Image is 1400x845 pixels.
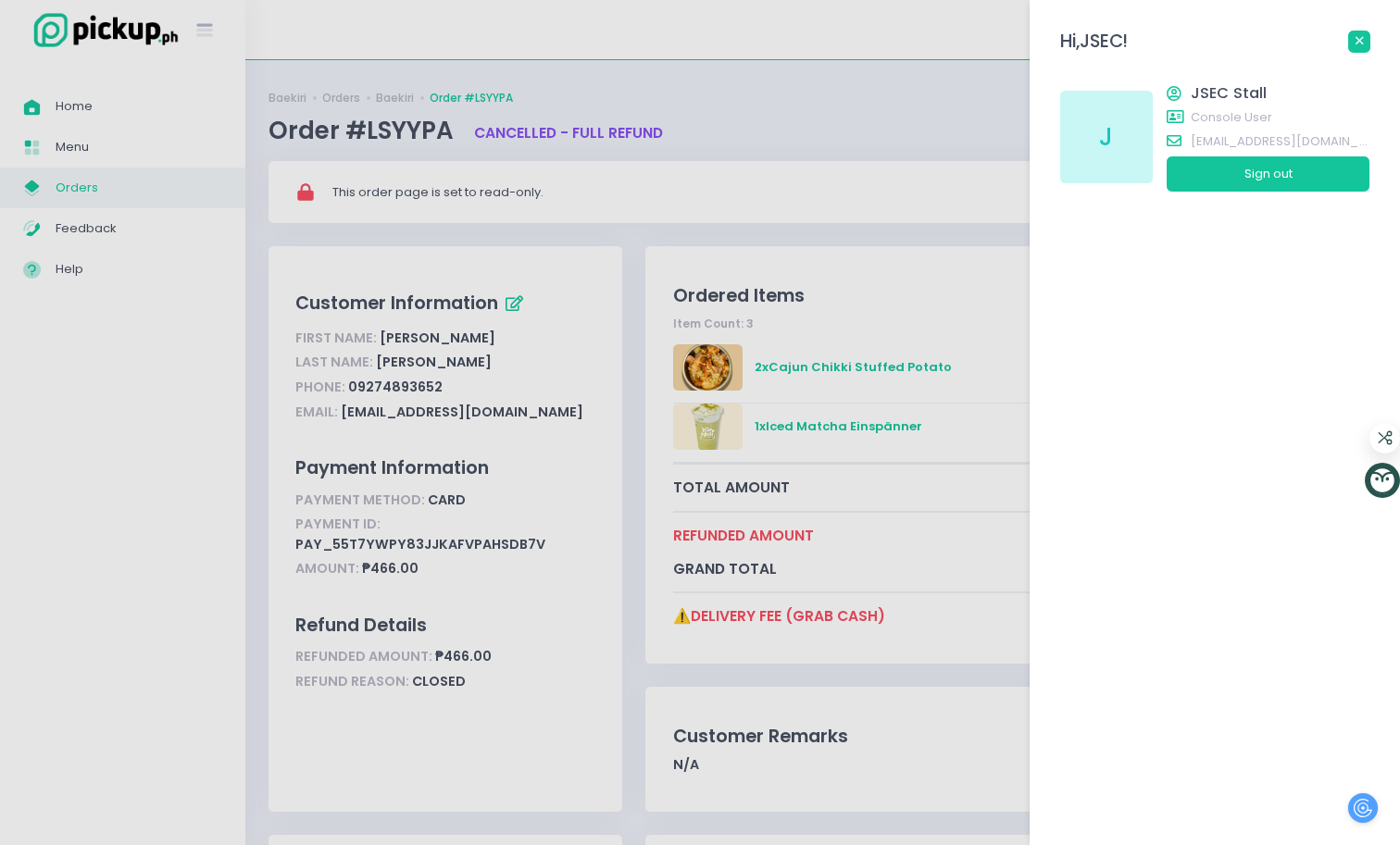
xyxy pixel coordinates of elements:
a: [EMAIL_ADDRESS][DOMAIN_NAME] [1168,132,1370,156]
span: JSEC Stall [1192,82,1370,105]
h3: Hi, JSEC ! [1060,31,1129,52]
span: console user [1192,108,1370,127]
button: Sign out [1168,156,1370,192]
span: [EMAIL_ADDRESS][DOMAIN_NAME] [1192,132,1370,151]
div: J [1060,91,1153,183]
